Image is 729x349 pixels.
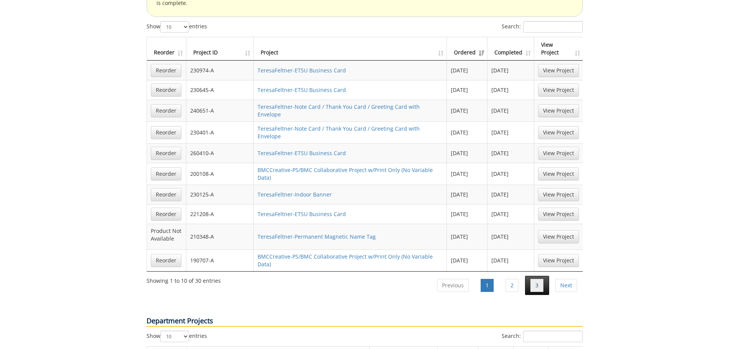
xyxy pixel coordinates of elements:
[186,100,254,121] td: 240651-A
[538,208,579,221] a: View Project
[488,61,534,80] td: [DATE]
[151,84,181,97] a: Reorder
[538,254,579,267] a: View Project
[258,166,433,181] a: BMCCreative-PS/BMC Collaborative Project w/Print Only (No Variable Data)
[151,126,181,139] a: Reorder
[151,188,181,201] a: Reorder
[488,249,534,271] td: [DATE]
[523,331,583,342] input: Search:
[447,163,488,185] td: [DATE]
[538,167,579,180] a: View Project
[538,188,579,201] a: View Project
[258,253,433,268] a: BMCCreative-PS/BMC Collaborative Project w/Print Only (No Variable Data)
[258,86,346,93] a: TeresaFeltner-ETSU Business Card
[186,249,254,271] td: 190707-A
[555,279,577,292] a: Next
[151,227,182,242] p: Product Not Available
[147,37,186,61] th: Reorder: activate to sort column ascending
[447,61,488,80] td: [DATE]
[481,279,494,292] a: 1
[147,21,207,33] label: Show entries
[258,125,420,140] a: TeresaFeltner-Note Card / Thank You Card / Greeting Card with Envelope
[488,80,534,100] td: [DATE]
[437,279,469,292] a: Previous
[186,143,254,163] td: 260410-A
[258,210,346,218] a: TeresaFeltner-ETSU Business Card
[160,21,189,33] select: Showentries
[447,100,488,121] td: [DATE]
[538,104,579,117] a: View Project
[447,121,488,143] td: [DATE]
[151,104,181,117] a: Reorder
[258,67,346,74] a: TeresaFeltner-ETSU Business Card
[186,185,254,204] td: 230125-A
[186,224,254,249] td: 210348-A
[534,37,583,61] th: View Project: activate to sort column ascending
[488,163,534,185] td: [DATE]
[147,316,583,327] p: Department Projects
[538,230,579,243] a: View Project
[151,254,181,267] a: Reorder
[447,143,488,163] td: [DATE]
[506,279,519,292] a: 2
[488,204,534,224] td: [DATE]
[488,224,534,249] td: [DATE]
[186,80,254,100] td: 230645-A
[502,331,583,342] label: Search:
[186,61,254,80] td: 230974-A
[151,64,181,77] a: Reorder
[258,191,332,198] a: TeresaFeltner-Indoor Banner
[538,84,579,97] a: View Project
[447,80,488,100] td: [DATE]
[186,37,254,61] th: Project ID: activate to sort column ascending
[254,37,447,61] th: Project: activate to sort column ascending
[488,143,534,163] td: [DATE]
[447,224,488,249] td: [DATE]
[447,204,488,224] td: [DATE]
[186,121,254,143] td: 230401-A
[447,249,488,271] td: [DATE]
[488,185,534,204] td: [DATE]
[151,208,181,221] a: Reorder
[258,233,376,240] a: TeresaFeltner-Permanent Magnetic Name Tag
[258,103,420,118] a: TeresaFeltner-Note Card / Thank You Card / Greeting Card with Envelope
[488,100,534,121] td: [DATE]
[147,274,221,285] div: Showing 1 to 10 of 30 entries
[488,37,534,61] th: Completed: activate to sort column ascending
[538,147,579,160] a: View Project
[147,331,207,342] label: Show entries
[530,279,543,292] a: 3
[488,121,534,143] td: [DATE]
[502,21,583,33] label: Search:
[523,21,583,33] input: Search:
[258,149,346,157] a: TeresaFeltner-ETSU Business Card
[538,64,579,77] a: View Project
[186,163,254,185] td: 200108-A
[538,126,579,139] a: View Project
[151,167,181,180] a: Reorder
[447,185,488,204] td: [DATE]
[151,147,181,160] a: Reorder
[186,204,254,224] td: 221208-A
[160,331,189,342] select: Showentries
[447,37,488,61] th: Ordered: activate to sort column ascending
